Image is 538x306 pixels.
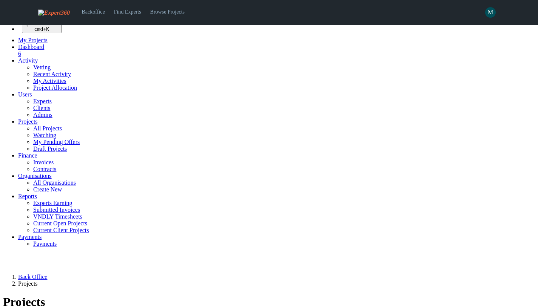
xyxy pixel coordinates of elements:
a: Recent Activity [33,71,71,77]
a: Current Client Projects [33,227,89,233]
a: Payments [18,234,42,240]
a: Create New [33,186,62,193]
a: Vetting [33,64,51,70]
a: Projects [18,118,38,125]
a: My Pending Offers [33,139,80,145]
a: Project Allocation [33,84,77,91]
a: All Projects [33,125,62,132]
a: Experts [33,98,52,104]
a: Organisations [18,173,52,179]
img: Expert360 [38,9,70,16]
kbd: cmd [34,26,43,32]
span: M [485,7,496,18]
span: Dashboard [18,44,44,50]
a: My Projects [18,37,48,43]
a: VNDLY Timesheets [33,213,82,220]
a: Back Office [18,274,47,280]
a: Draft Projects [33,145,67,152]
button: Quick search... cmd+K [22,20,62,33]
a: Finance [18,152,37,159]
a: Watching [33,132,56,138]
a: Current Open Projects [33,220,87,226]
a: Clients [33,105,50,111]
li: Projects [18,280,535,287]
a: Admins [33,112,52,118]
a: Invoices [33,159,54,165]
a: Reports [18,193,37,199]
a: Contracts [33,166,56,172]
a: My Activities [33,78,66,84]
a: Experts Earning [33,200,72,206]
a: Payments [33,240,57,247]
a: Activity [18,57,38,64]
div: + [25,26,59,32]
a: All Organisations [33,179,76,186]
kbd: K [46,26,49,32]
span: 6 [18,50,21,57]
a: Dashboard 6 [18,44,535,57]
a: Users [18,91,32,98]
a: Submitted Invoices [33,207,80,213]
